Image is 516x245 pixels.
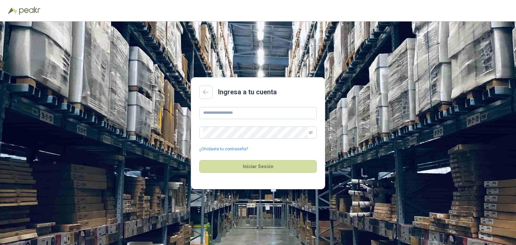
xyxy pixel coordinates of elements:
span: eye-invisible [309,131,313,135]
a: ¿Olvidaste tu contraseña? [199,146,248,152]
h2: Ingresa a tu cuenta [218,87,277,97]
img: Logo [8,7,17,14]
button: Iniciar Sesión [199,160,317,173]
img: Peakr [19,7,40,15]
